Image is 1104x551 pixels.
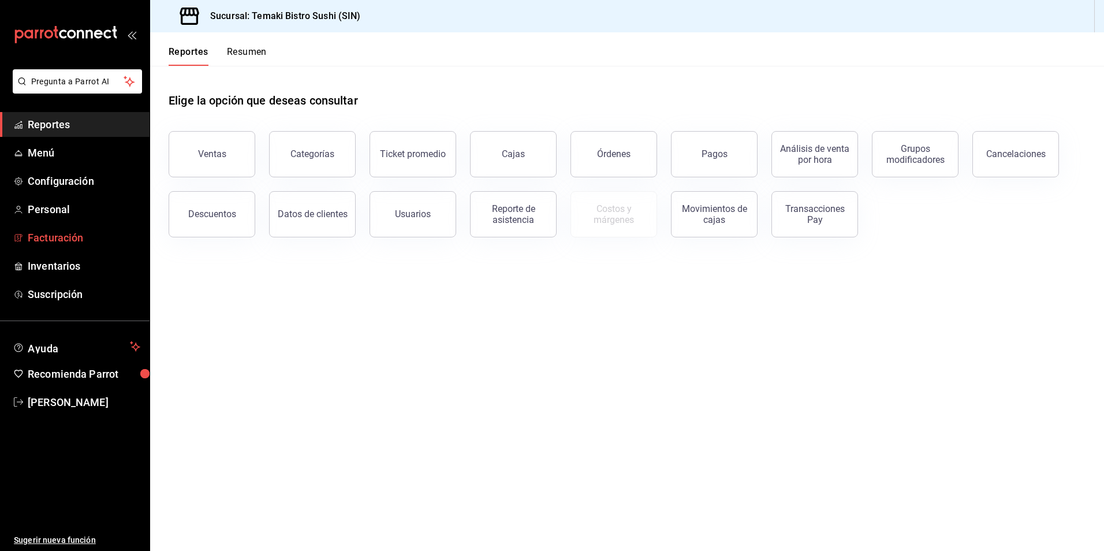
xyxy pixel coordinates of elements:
[986,148,1046,159] div: Cancelaciones
[169,191,255,237] button: Descuentos
[671,191,758,237] button: Movimientos de cajas
[370,131,456,177] button: Ticket promedio
[570,131,657,177] button: Órdenes
[380,148,446,159] div: Ticket promedio
[28,366,140,382] span: Recomienda Parrot
[502,148,525,159] div: Cajas
[395,209,431,219] div: Usuarios
[28,117,140,132] span: Reportes
[28,258,140,274] span: Inventarios
[169,92,358,109] h1: Elige la opción que deseas consultar
[227,46,267,66] button: Resumen
[470,191,557,237] button: Reporte de asistencia
[201,9,361,23] h3: Sucursal: Temaki Bistro Sushi (SIN)
[597,148,631,159] div: Órdenes
[478,203,549,225] div: Reporte de asistencia
[8,84,142,96] a: Pregunta a Parrot AI
[370,191,456,237] button: Usuarios
[779,143,851,165] div: Análisis de venta por hora
[771,191,858,237] button: Transacciones Pay
[28,230,140,245] span: Facturación
[28,145,140,161] span: Menú
[671,131,758,177] button: Pagos
[570,191,657,237] button: Contrata inventarios para ver este reporte
[188,209,236,219] div: Descuentos
[28,202,140,217] span: Personal
[872,131,958,177] button: Grupos modificadores
[14,534,140,546] span: Sugerir nueva función
[771,131,858,177] button: Análisis de venta por hora
[198,148,226,159] div: Ventas
[678,203,750,225] div: Movimientos de cajas
[879,143,951,165] div: Grupos modificadores
[269,131,356,177] button: Categorías
[127,30,136,39] button: open_drawer_menu
[169,131,255,177] button: Ventas
[702,148,728,159] div: Pagos
[290,148,334,159] div: Categorías
[278,209,348,219] div: Datos de clientes
[470,131,557,177] button: Cajas
[28,394,140,410] span: [PERSON_NAME]
[779,203,851,225] div: Transacciones Pay
[169,46,267,66] div: navigation tabs
[28,286,140,302] span: Suscripción
[169,46,208,66] button: Reportes
[28,173,140,189] span: Configuración
[972,131,1059,177] button: Cancelaciones
[269,191,356,237] button: Datos de clientes
[578,203,650,225] div: Costos y márgenes
[28,340,125,353] span: Ayuda
[13,69,142,94] button: Pregunta a Parrot AI
[31,76,124,88] span: Pregunta a Parrot AI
